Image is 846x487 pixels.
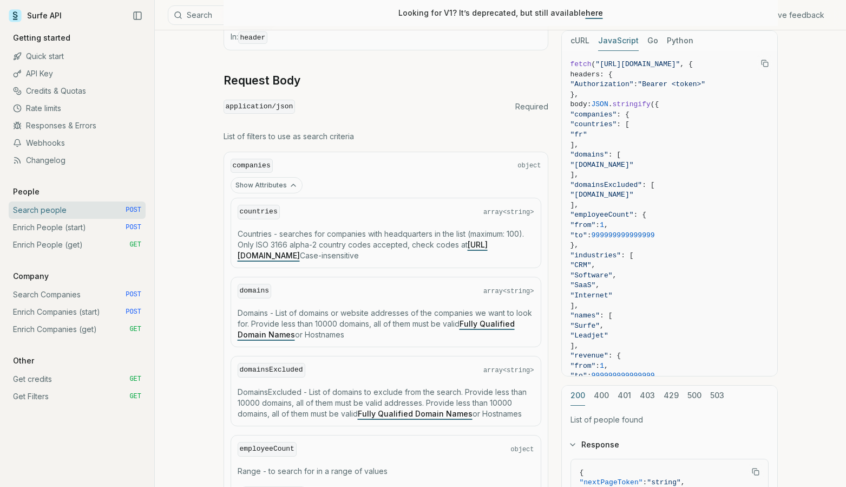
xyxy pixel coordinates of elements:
p: Domains - List of domains or website addresses of the companies we want to look for. Provide less... [238,308,534,340]
span: : { [634,211,646,219]
p: DomainsExcluded - List of domains to exclude from the search. Provide less than 10000 domains, al... [238,387,534,419]
span: 999999999999999 [592,372,655,380]
a: Rate limits [9,100,146,117]
a: Request Body [224,73,300,88]
span: ], [570,171,579,179]
span: "companies" [570,111,617,119]
span: : [643,478,647,486]
button: 503 [710,386,724,406]
span: Required [515,101,548,112]
button: 400 [594,386,609,406]
span: "string" [647,478,680,486]
span: "Leadjet" [570,332,608,340]
a: Credits & Quotas [9,82,146,100]
span: body: [570,100,592,108]
span: ( [592,60,596,68]
span: ], [570,342,579,350]
code: application/json [224,100,296,114]
a: Enrich People (start) POST [9,219,146,236]
span: headers: { [570,70,613,79]
span: ], [570,302,579,310]
p: List of people found [570,414,769,425]
a: Quick start [9,48,146,65]
span: "Software" [570,271,613,280]
span: : [ [600,311,612,320]
span: : [ [642,181,654,189]
span: , { [680,60,692,68]
code: companies [231,159,273,173]
button: 500 [687,386,701,406]
span: object [510,445,534,454]
span: POST [126,290,141,299]
span: : [634,80,638,88]
a: Webhooks [9,134,146,152]
span: "[URL][DOMAIN_NAME]" [595,60,680,68]
span: "Internet" [570,291,613,300]
span: ], [570,201,579,209]
a: Search Companies POST [9,286,146,303]
span: : [ [617,120,629,128]
button: Copy Text [757,55,773,72]
span: 1 [600,362,604,370]
button: Response [562,431,777,459]
span: 999999999999999 [592,231,655,239]
button: Show Attributes [231,177,303,193]
span: "from" [570,362,596,370]
p: In: [231,31,541,43]
span: JSON [592,100,608,108]
span: "names" [570,311,600,320]
a: here [586,8,603,17]
button: Collapse Sidebar [129,8,146,24]
span: ({ [651,100,659,108]
p: Other [9,355,38,366]
span: array<string> [483,366,534,375]
a: API Key [9,65,146,82]
span: "nextPageToken" [580,478,643,486]
span: : [ [621,251,633,259]
code: domains [238,284,272,298]
span: : { [617,111,629,119]
span: "countries" [570,120,617,128]
span: GET [129,392,141,401]
span: "SaaS" [570,281,596,289]
span: array<string> [483,208,534,217]
a: Enrich People (get) GET [9,236,146,254]
span: "Surfe" [570,322,600,330]
span: "[DOMAIN_NAME]" [570,191,634,199]
span: , [613,271,617,280]
button: 403 [640,386,655,406]
span: , [604,221,608,229]
span: ], [570,141,579,149]
span: "CRM" [570,261,592,269]
a: Fully Qualified Domain Names [358,409,473,418]
code: header [238,31,268,44]
a: Enrich Companies (start) POST [9,303,146,321]
span: . [608,100,613,108]
span: : { [608,352,621,360]
span: 1 [600,221,604,229]
button: cURL [570,31,589,51]
span: "Authorization" [570,80,634,88]
span: , [595,281,600,289]
p: Range - to search for in a range of values [238,466,534,477]
a: Get Filters GET [9,388,146,405]
span: GET [129,325,141,334]
span: POST [126,206,141,215]
span: "revenue" [570,352,608,360]
button: 429 [664,386,679,406]
span: : [587,231,592,239]
span: "to" [570,231,587,239]
span: { [580,469,584,477]
span: , [604,362,608,370]
button: 200 [570,386,585,406]
code: employeeCount [238,442,297,457]
button: JavaScript [598,31,639,51]
a: Get credits GET [9,371,146,388]
span: , [600,322,604,330]
span: "domains" [570,151,608,159]
span: }, [570,241,579,249]
button: 401 [618,386,631,406]
span: : [595,221,600,229]
button: Go [647,31,658,51]
span: GET [129,375,141,384]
